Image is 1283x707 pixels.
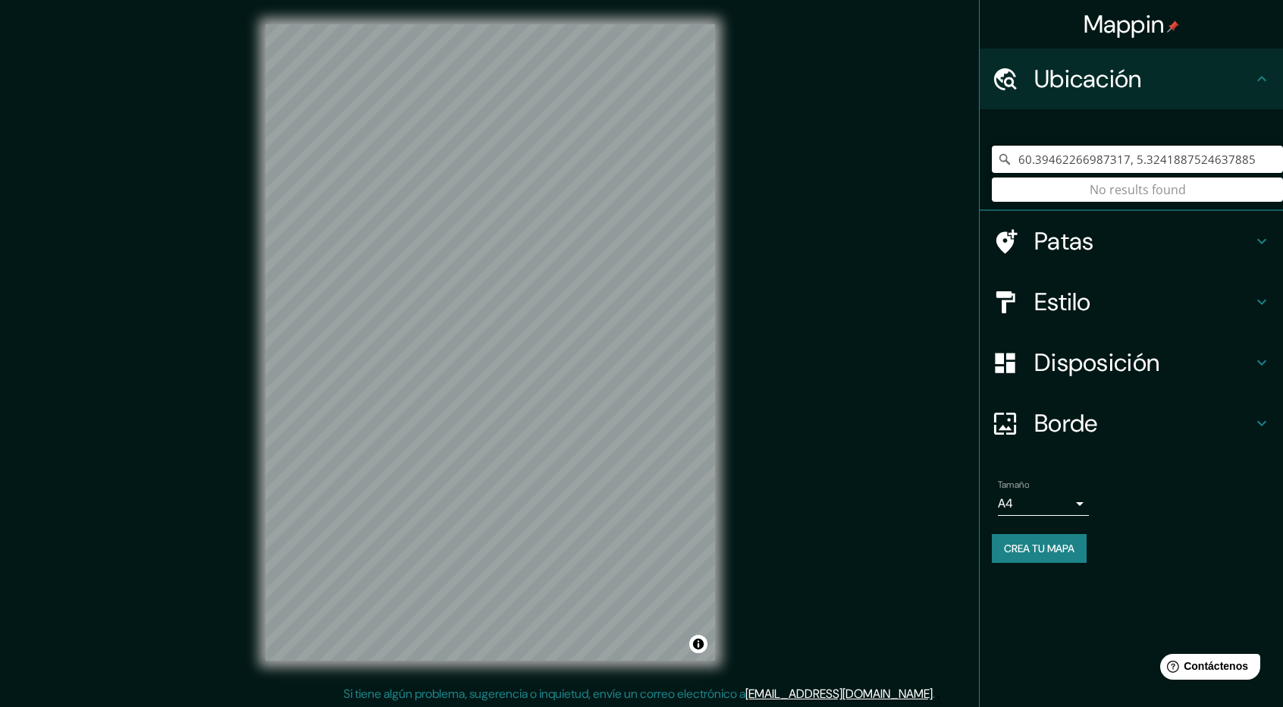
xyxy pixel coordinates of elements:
[1004,542,1074,555] font: Crea tu mapa
[937,685,940,702] font: .
[1034,286,1091,318] font: Estilo
[1034,225,1094,257] font: Patas
[745,686,933,702] a: [EMAIL_ADDRESS][DOMAIN_NAME]
[998,495,1013,511] font: A4
[980,393,1283,454] div: Borde
[980,272,1283,332] div: Estilo
[1148,648,1266,690] iframe: Lanzador de widgets de ayuda
[1034,347,1159,379] font: Disposición
[980,49,1283,109] div: Ubicación
[992,534,1087,563] button: Crea tu mapa
[998,479,1029,491] font: Tamaño
[980,211,1283,272] div: Patas
[992,178,1283,202] div: No results found
[992,146,1283,173] input: Elige tu ciudad o zona
[980,332,1283,393] div: Disposición
[265,24,715,661] canvas: Mapa
[1167,20,1179,33] img: pin-icon.png
[689,635,707,653] button: Activar o desactivar atribución
[933,686,935,702] font: .
[998,492,1089,516] div: A4
[343,686,745,702] font: Si tiene algún problema, sugerencia o inquietud, envíe un correo electrónico a
[1034,63,1142,95] font: Ubicación
[935,685,937,702] font: .
[1034,407,1098,439] font: Borde
[1084,8,1165,40] font: Mappin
